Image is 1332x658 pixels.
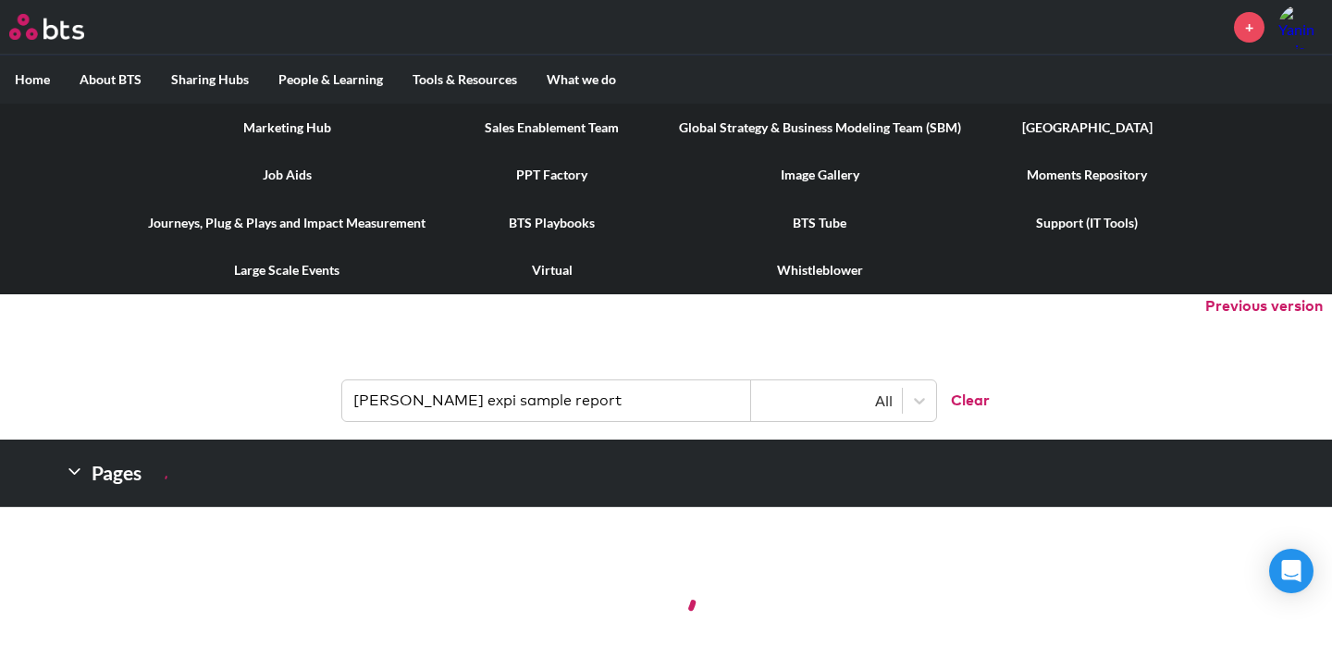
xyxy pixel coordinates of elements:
[9,14,118,40] a: Go home
[156,56,264,104] label: Sharing Hubs
[1278,5,1323,49] a: Profile
[342,380,751,421] input: Find contents, pages and demos...
[1278,5,1323,49] img: Yanin Sirisopana
[398,56,532,104] label: Tools & Resources
[9,14,84,40] img: BTS Logo
[1205,296,1323,317] button: Previous version
[65,454,167,491] h2: Pages
[760,391,893,411] div: All
[1234,12,1264,43] a: +
[264,56,398,104] label: People & Learning
[532,56,631,104] label: What we do
[1269,549,1313,593] div: Open Intercom Messenger
[936,380,990,421] button: Clear
[65,56,156,104] label: About BTS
